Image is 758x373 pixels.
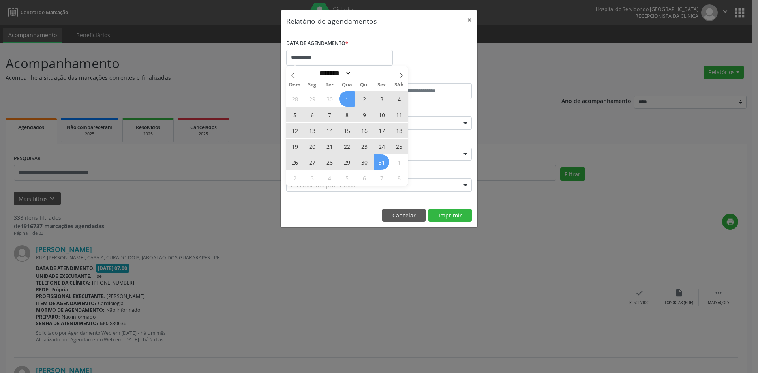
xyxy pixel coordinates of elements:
[374,154,389,170] span: Outubro 31, 2025
[339,170,355,186] span: Novembro 5, 2025
[287,139,302,154] span: Outubro 19, 2025
[428,209,472,222] button: Imprimir
[356,170,372,186] span: Novembro 6, 2025
[339,154,355,170] span: Outubro 29, 2025
[356,139,372,154] span: Outubro 23, 2025
[391,123,407,138] span: Outubro 18, 2025
[322,154,337,170] span: Outubro 28, 2025
[304,107,320,122] span: Outubro 6, 2025
[286,16,377,26] h5: Relatório de agendamentos
[391,107,407,122] span: Outubro 11, 2025
[339,91,355,107] span: Outubro 1, 2025
[322,107,337,122] span: Outubro 7, 2025
[321,82,338,88] span: Ter
[304,170,320,186] span: Novembro 3, 2025
[374,91,389,107] span: Outubro 3, 2025
[339,107,355,122] span: Outubro 8, 2025
[356,107,372,122] span: Outubro 9, 2025
[391,139,407,154] span: Outubro 25, 2025
[339,123,355,138] span: Outubro 15, 2025
[304,123,320,138] span: Outubro 13, 2025
[374,170,389,186] span: Novembro 7, 2025
[322,123,337,138] span: Outubro 14, 2025
[382,209,426,222] button: Cancelar
[304,154,320,170] span: Outubro 27, 2025
[351,69,377,77] input: Year
[374,107,389,122] span: Outubro 10, 2025
[391,91,407,107] span: Outubro 4, 2025
[287,170,302,186] span: Novembro 2, 2025
[356,154,372,170] span: Outubro 30, 2025
[381,71,472,83] label: ATÉ
[356,91,372,107] span: Outubro 2, 2025
[322,139,337,154] span: Outubro 21, 2025
[322,91,337,107] span: Setembro 30, 2025
[304,82,321,88] span: Seg
[373,82,390,88] span: Sex
[356,123,372,138] span: Outubro 16, 2025
[374,139,389,154] span: Outubro 24, 2025
[287,123,302,138] span: Outubro 12, 2025
[390,82,408,88] span: Sáb
[287,91,302,107] span: Setembro 28, 2025
[304,91,320,107] span: Setembro 29, 2025
[322,170,337,186] span: Novembro 4, 2025
[286,37,348,50] label: DATA DE AGENDAMENTO
[391,154,407,170] span: Novembro 1, 2025
[317,69,351,77] select: Month
[338,82,356,88] span: Qua
[462,10,477,30] button: Close
[304,139,320,154] span: Outubro 20, 2025
[287,154,302,170] span: Outubro 26, 2025
[287,107,302,122] span: Outubro 5, 2025
[374,123,389,138] span: Outubro 17, 2025
[391,170,407,186] span: Novembro 8, 2025
[339,139,355,154] span: Outubro 22, 2025
[356,82,373,88] span: Qui
[289,181,357,189] span: Selecione um profissional
[286,82,304,88] span: Dom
